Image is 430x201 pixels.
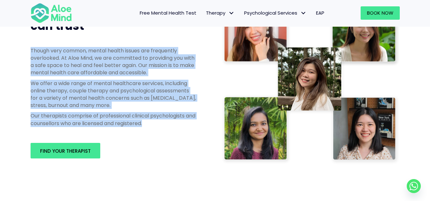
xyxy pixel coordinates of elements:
[201,6,239,20] a: TherapyTherapy: submenu
[316,10,324,16] span: EAP
[31,143,100,158] a: Find your therapist
[239,6,311,20] a: Psychological ServicesPsychological Services: submenu
[140,10,196,16] span: Free Mental Health Test
[407,179,421,193] a: Whatsapp
[31,47,196,77] p: Though very common, mental health issues are frequently overlooked. At Aloe Mind, we are committe...
[40,148,91,154] span: Find your therapist
[311,6,329,20] a: EAP
[299,9,308,18] span: Psychological Services: submenu
[80,6,329,20] nav: Menu
[31,80,196,109] p: We offer a wide range of mental healthcare services, including online therapy, couple therapy and...
[31,112,196,127] p: Our therapists comprise of professional clinical psychologists and counsellors who are licensed a...
[206,10,235,16] span: Therapy
[227,9,236,18] span: Therapy: submenu
[244,10,307,16] span: Psychological Services
[135,6,201,20] a: Free Mental Health Test
[367,10,393,16] span: Book Now
[31,3,72,23] img: Aloe mind Logo
[361,6,400,20] a: Book Now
